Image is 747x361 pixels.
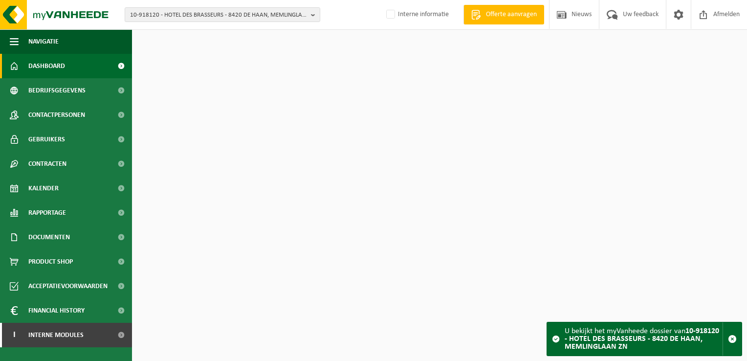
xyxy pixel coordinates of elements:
span: Contracten [28,152,66,176]
button: 10-918120 - HOTEL DES BRASSEURS - 8420 DE HAAN, MEMLINGLAAN ZN [125,7,320,22]
span: 10-918120 - HOTEL DES BRASSEURS - 8420 DE HAAN, MEMLINGLAAN ZN [130,8,307,23]
span: Product Shop [28,249,73,274]
span: Kalender [28,176,59,201]
div: U bekijkt het myVanheede dossier van [565,322,723,356]
span: Dashboard [28,54,65,78]
span: Rapportage [28,201,66,225]
span: Navigatie [28,29,59,54]
label: Interne informatie [384,7,449,22]
span: Offerte aanvragen [483,10,539,20]
span: Gebruikers [28,127,65,152]
a: Offerte aanvragen [463,5,544,24]
strong: 10-918120 - HOTEL DES BRASSEURS - 8420 DE HAAN, MEMLINGLAAN ZN [565,327,719,351]
span: Acceptatievoorwaarden [28,274,108,298]
span: I [10,323,19,347]
span: Bedrijfsgegevens [28,78,86,103]
span: Interne modules [28,323,84,347]
span: Documenten [28,225,70,249]
span: Financial History [28,298,85,323]
span: Contactpersonen [28,103,85,127]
